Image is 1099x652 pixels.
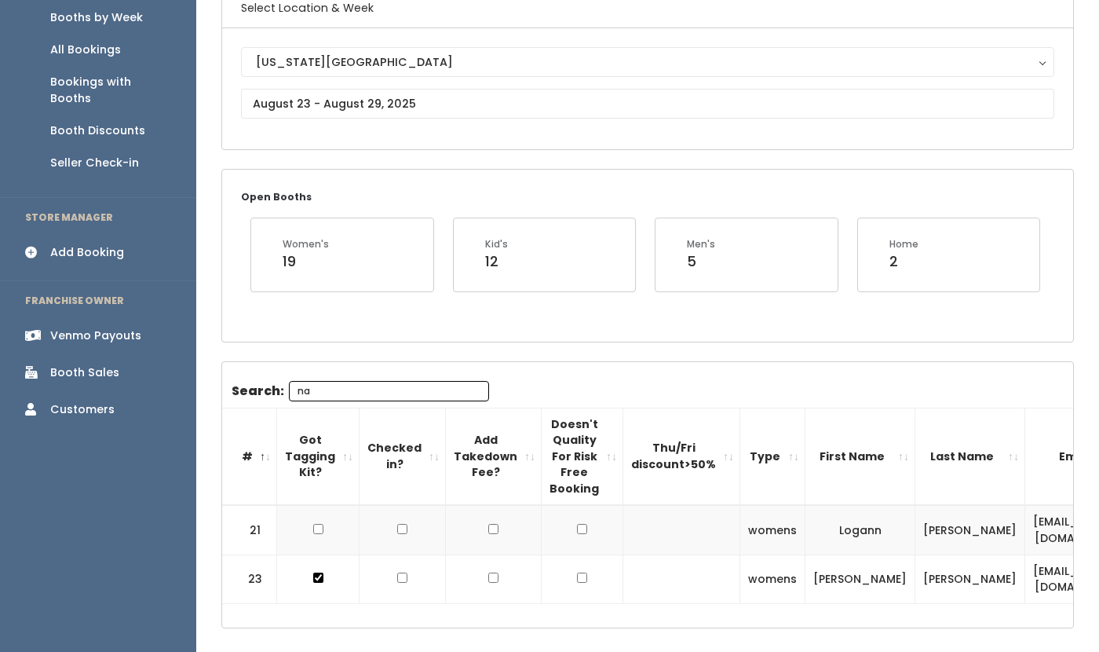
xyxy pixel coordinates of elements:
td: Logann [805,505,915,555]
div: All Bookings [50,42,121,58]
th: Thu/Fri discount&gt;50%: activate to sort column ascending [623,408,740,505]
div: Booth Discounts [50,123,145,139]
th: Last Name: activate to sort column ascending [915,408,1025,505]
td: womens [740,505,805,555]
td: [PERSON_NAME] [805,555,915,603]
td: [PERSON_NAME] [915,555,1025,603]
th: #: activate to sort column descending [222,408,277,505]
div: Add Booking [50,244,124,261]
div: Customers [50,401,115,418]
div: Booth Sales [50,364,119,381]
div: Booths by Week [50,9,143,26]
th: First Name: activate to sort column ascending [805,408,915,505]
div: 19 [283,251,329,272]
td: [PERSON_NAME] [915,505,1025,555]
div: [US_STATE][GEOGRAPHIC_DATA] [256,53,1039,71]
th: Got Tagging Kit?: activate to sort column ascending [277,408,360,505]
th: Type: activate to sort column ascending [740,408,805,505]
div: Bookings with Booths [50,74,171,107]
td: 23 [222,555,277,603]
div: Women's [283,237,329,251]
th: Doesn't Quality For Risk Free Booking : activate to sort column ascending [542,408,623,505]
div: Men's [687,237,715,251]
input: Search: [289,381,489,401]
th: Add Takedown Fee?: activate to sort column ascending [446,408,542,505]
td: 21 [222,505,277,555]
div: Kid's [485,237,508,251]
input: August 23 - August 29, 2025 [241,89,1054,119]
div: 12 [485,251,508,272]
label: Search: [232,381,489,401]
div: 2 [889,251,918,272]
td: womens [740,555,805,603]
button: [US_STATE][GEOGRAPHIC_DATA] [241,47,1054,77]
div: 5 [687,251,715,272]
th: Checked in?: activate to sort column ascending [360,408,446,505]
div: Home [889,237,918,251]
div: Seller Check-in [50,155,139,171]
small: Open Booths [241,190,312,203]
div: Venmo Payouts [50,328,141,344]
